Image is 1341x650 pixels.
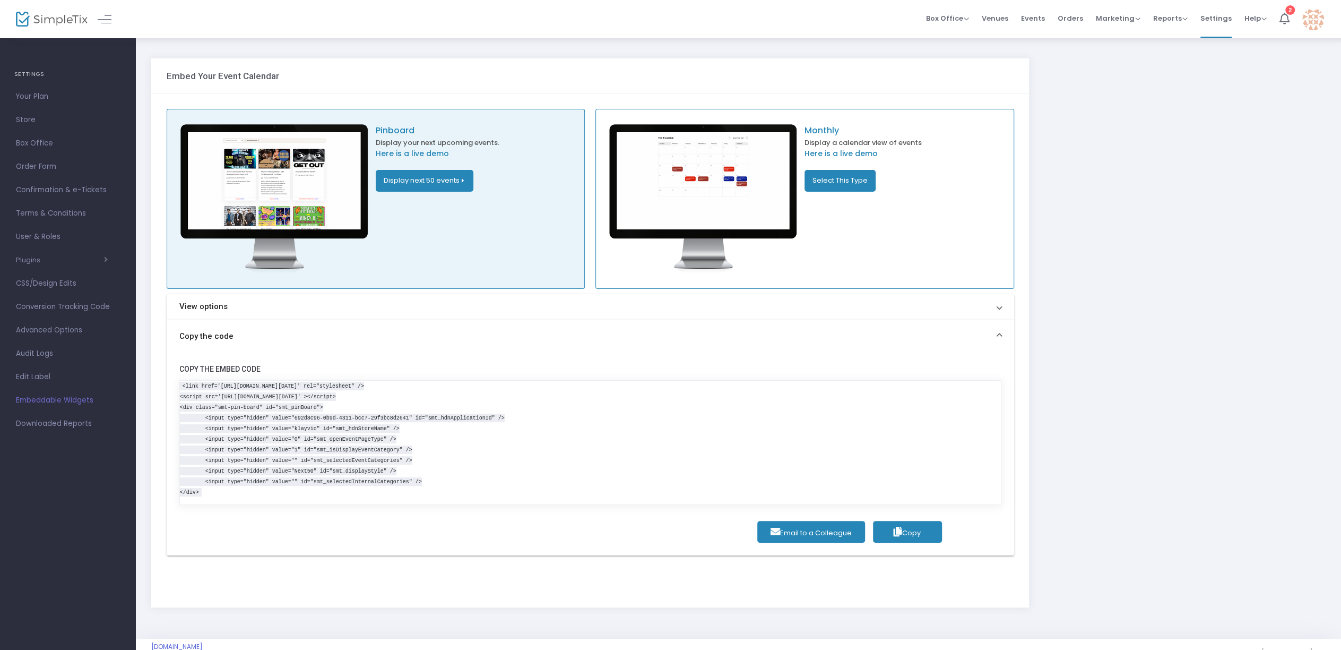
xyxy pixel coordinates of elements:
span: Order Form [16,160,119,174]
p: Display your next upcoming events. [376,138,579,148]
span: Audit Logs [16,347,119,361]
span: Edit Label [16,370,119,384]
span: Marketing [1096,13,1140,23]
mat-expansion-panel-header: Copy the code [167,320,1014,354]
span: Terms & Conditions [16,207,119,220]
button: Select This Type [804,170,876,192]
button: Copy [873,521,942,543]
span: Venues [982,5,1008,32]
span: Events [1021,5,1045,32]
span: Conversion Tracking Code [16,300,119,314]
code: <link href='[URL][DOMAIN_NAME][DATE]' rel="stylesheet" /> <script src='[URL][DOMAIN_NAME][DATE]' ... [180,382,505,497]
img: calendar-sample.png [601,124,804,273]
span: Settings [1200,5,1232,32]
span: Advanced Options [16,323,119,337]
span: CSS/Design Edits [16,277,119,290]
h3: Embed Your Event Calendar [167,71,279,81]
button: Display next 50 events [376,170,473,192]
p: Pinboard [376,124,579,137]
p: Monthly [804,124,1008,137]
mat-panel-title: View options [179,301,989,313]
h4: SETTINGS [14,64,121,85]
mat-expansion-panel-header: View options [167,294,1014,320]
span: Orders [1058,5,1083,32]
p: Display a calendar view of events [804,138,1008,148]
div: Copy the code [167,354,1014,555]
a: Here is a live demo [804,148,1008,159]
label: COPY THE EMBED CODE [179,359,261,381]
img: pinboard-sample.png [172,124,376,273]
span: Downloaded Reports [16,417,119,431]
div: 2 [1285,5,1295,15]
span: User & Roles [16,230,119,244]
span: Email to a Colleague [765,523,857,543]
span: Help [1244,13,1267,23]
a: Email to a Colleague [757,521,865,543]
mat-panel-title: Copy the code [179,330,989,343]
span: Reports [1153,13,1188,23]
a: Here is a live demo [376,148,579,159]
span: Embeddable Widgets [16,394,119,407]
span: Box Office [926,13,969,23]
button: Plugins [16,256,108,264]
span: Confirmation & e-Tickets [16,183,119,197]
span: Your Plan [16,90,119,104]
span: Box Office [16,136,119,150]
span: Copy [894,528,921,538]
span: Store [16,113,119,127]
